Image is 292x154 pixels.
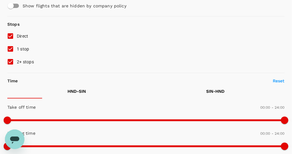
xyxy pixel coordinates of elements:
p: Reset [273,78,285,84]
iframe: Button to launch messaging window [5,130,24,149]
span: 1 stop [17,47,29,51]
span: 00:00 - 24:00 [260,131,285,136]
strong: Stops [7,22,20,27]
span: 2+ stops [17,59,34,64]
p: Show flights that are hidden by company policy [23,3,254,9]
span: 00:00 - 24:00 [260,105,285,110]
span: Direct [17,34,28,39]
p: SIN - HND [206,88,224,94]
p: HND - SIN [68,88,86,94]
p: Take off time [7,104,36,110]
p: Landing time [7,130,35,136]
p: Time [7,78,18,84]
